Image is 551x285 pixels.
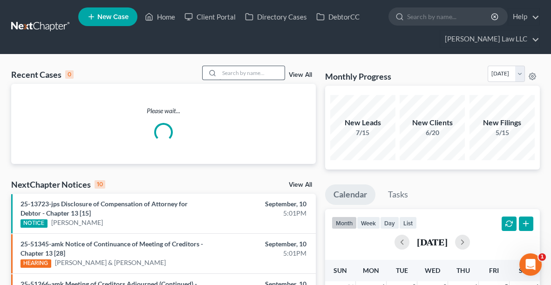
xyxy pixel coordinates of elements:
[95,180,105,189] div: 10
[333,266,347,274] span: Sun
[20,200,188,217] a: 25-13723-jps Disclosure of Compensation of Attorney for Debtor - Chapter 13 [15]
[240,8,312,25] a: Directory Cases
[312,8,364,25] a: DebtorCC
[219,66,285,80] input: Search by name...
[469,117,535,128] div: New Filings
[330,128,395,137] div: 7/15
[11,69,74,80] div: Recent Cases
[425,266,440,274] span: Wed
[417,237,448,247] h2: [DATE]
[20,240,203,257] a: 25-51345-amk Notice of Continuance of Meeting of Creditors - Chapter 13 [28]
[289,72,312,78] a: View All
[180,8,240,25] a: Client Portal
[400,117,465,128] div: New Clients
[508,8,539,25] a: Help
[11,179,105,190] div: NextChapter Notices
[456,266,470,274] span: Thu
[538,253,546,261] span: 1
[332,217,357,229] button: month
[357,217,380,229] button: week
[11,106,316,115] p: Please wait...
[55,258,166,267] a: [PERSON_NAME] & [PERSON_NAME]
[395,266,408,274] span: Tue
[407,8,492,25] input: Search by name...
[325,71,391,82] h3: Monthly Progress
[140,8,180,25] a: Home
[363,266,379,274] span: Mon
[519,266,531,274] span: Sat
[218,199,306,209] div: September, 10
[218,239,306,249] div: September, 10
[440,31,539,47] a: [PERSON_NAME] Law LLC
[218,249,306,258] div: 5:01PM
[380,217,399,229] button: day
[330,117,395,128] div: New Leads
[97,14,129,20] span: New Case
[20,259,51,268] div: HEARING
[20,219,48,228] div: NOTICE
[65,70,74,79] div: 0
[400,128,465,137] div: 6/20
[380,184,416,205] a: Tasks
[519,253,542,276] iframe: Intercom live chat
[289,182,312,188] a: View All
[399,217,417,229] button: list
[51,218,103,227] a: [PERSON_NAME]
[469,128,535,137] div: 5/15
[489,266,499,274] span: Fri
[218,209,306,218] div: 5:01PM
[325,184,375,205] a: Calendar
